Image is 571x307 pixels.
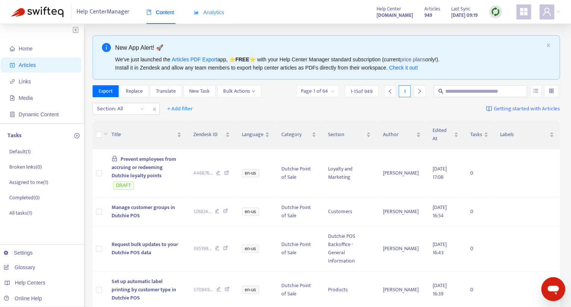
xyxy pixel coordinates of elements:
[120,85,149,97] button: Replace
[494,105,560,113] span: Getting started with Articles
[242,245,259,253] span: en-us
[9,163,42,171] p: Broken links ( 0 )
[433,165,447,181] span: [DATE] 17:08
[115,55,543,72] div: We've just launched the app, ⭐ ⭐️ with your Help Center Manager standard subscription (current on...
[4,250,33,256] a: Settings
[322,197,377,226] td: Customers
[424,5,440,13] span: Articles
[10,79,15,84] span: link
[530,85,542,97] button: unordered-list
[464,226,494,271] td: 0
[19,95,33,101] span: Media
[189,87,210,95] span: New Task
[193,208,212,216] span: 128824 ...
[102,43,111,52] span: info-circle
[389,65,418,71] a: Check it out!
[112,156,118,162] span: lock
[433,240,447,257] span: [DATE] 16:43
[242,208,259,216] span: en-us
[19,79,31,85] span: Links
[15,280,46,286] span: Help Centers
[451,11,478,19] strong: [DATE] 09:19
[10,95,15,101] span: file-image
[486,106,492,112] img: image-link
[438,89,443,94] span: search
[193,169,213,177] span: 446876 ...
[322,149,377,197] td: Loyalty and Marketing
[275,197,322,226] td: Dutchie Point of Sale
[223,87,255,95] span: Bulk Actions
[399,85,411,97] div: 1
[383,131,414,139] span: Author
[275,120,322,149] th: Category
[433,281,447,298] span: [DATE] 16:39
[10,112,15,117] span: container
[112,240,178,257] span: Request bulk updates to your Dutchie POS data
[112,155,176,180] span: Prevent employees from accruing or redeeming Dutchie loyalty points
[464,149,494,197] td: 0
[275,226,322,271] td: Dutchie Point of Sale
[377,5,401,13] span: Help Center
[162,103,199,115] button: + Add filter
[322,120,377,149] th: Section
[115,43,543,52] div: New App Alert! 🚀
[9,194,40,202] p: Completed ( 0 )
[417,89,422,94] span: right
[167,104,193,113] span: + Add filter
[77,5,130,19] span: Help Center Manager
[9,209,32,217] p: All tasks ( 1 )
[112,277,176,302] span: Set up automatic label printing by customer type in Dutchie POS
[150,105,159,114] span: close
[19,111,59,117] span: Dynamic Content
[533,88,538,93] span: unordered-list
[242,169,259,177] span: en-us
[433,203,447,220] span: [DATE] 16:54
[252,89,255,93] span: down
[99,87,113,95] span: Export
[519,7,528,16] span: appstore
[541,277,565,301] iframe: Button to launch messaging window
[236,120,275,149] th: Language
[126,87,143,95] span: Replace
[377,197,426,226] td: [PERSON_NAME]
[172,56,217,62] a: Articles PDF Export
[194,10,199,15] span: area-chart
[546,43,550,48] button: close
[491,7,500,16] img: sync.dc5367851b00ba804db3.png
[377,120,426,149] th: Author
[424,11,432,19] strong: 949
[9,178,48,186] p: Assigned to me ( 1 )
[494,120,560,149] th: Labels
[464,120,494,149] th: Tasks
[7,131,22,140] p: Tasks
[242,131,263,139] span: Language
[377,149,426,197] td: [PERSON_NAME]
[377,226,426,271] td: [PERSON_NAME]
[4,295,42,301] a: Online Help
[235,56,249,62] b: FREE
[4,264,35,270] a: Glossary
[281,131,310,139] span: Category
[193,245,212,253] span: 395199 ...
[156,87,176,95] span: Translate
[146,9,174,15] span: Content
[19,46,32,52] span: Home
[103,132,108,136] span: down
[542,7,551,16] span: user
[113,181,134,190] span: DRAFT
[19,62,36,68] span: Articles
[328,131,365,139] span: Section
[464,197,494,226] td: 0
[400,56,425,62] a: price plans
[322,226,377,271] td: Dutchie POS Backoffice - General Information
[106,120,187,149] th: Title
[242,286,259,294] span: en-us
[377,11,413,19] strong: [DOMAIN_NAME]
[112,131,175,139] span: Title
[486,103,560,115] a: Getting started with Articles
[194,9,224,15] span: Analytics
[187,120,236,149] th: Zendesk ID
[500,131,548,139] span: Labels
[11,7,63,17] img: Swifteq
[350,88,372,95] span: 1 - 15 of 949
